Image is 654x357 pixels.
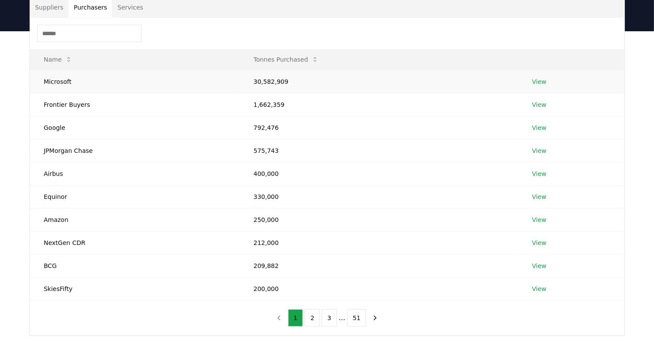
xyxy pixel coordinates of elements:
[532,192,547,201] a: View
[532,100,547,109] a: View
[240,139,518,162] td: 575,743
[240,93,518,116] td: 1,662,359
[288,309,303,327] button: 1
[30,93,240,116] td: Frontier Buyers
[247,51,325,68] button: Tonnes Purchased
[305,309,320,327] button: 2
[240,162,518,185] td: 400,000
[30,277,240,300] td: SkiesFifty
[532,123,547,132] a: View
[322,309,337,327] button: 3
[240,185,518,208] td: 330,000
[532,238,547,247] a: View
[30,231,240,254] td: NextGen CDR
[240,254,518,277] td: 209,882
[37,51,79,68] button: Name
[240,70,518,93] td: 30,582,909
[347,309,366,327] button: 51
[532,146,547,155] a: View
[30,116,240,139] td: Google
[532,261,547,270] a: View
[30,70,240,93] td: Microsoft
[30,162,240,185] td: Airbus
[240,277,518,300] td: 200,000
[30,185,240,208] td: Equinor
[532,77,547,86] a: View
[339,313,345,323] li: ...
[532,215,547,224] a: View
[532,169,547,178] a: View
[30,139,240,162] td: JPMorgan Chase
[30,208,240,231] td: Amazon
[532,284,547,293] a: View
[30,254,240,277] td: BCG
[240,116,518,139] td: 792,476
[240,208,518,231] td: 250,000
[368,309,382,327] button: next page
[240,231,518,254] td: 212,000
